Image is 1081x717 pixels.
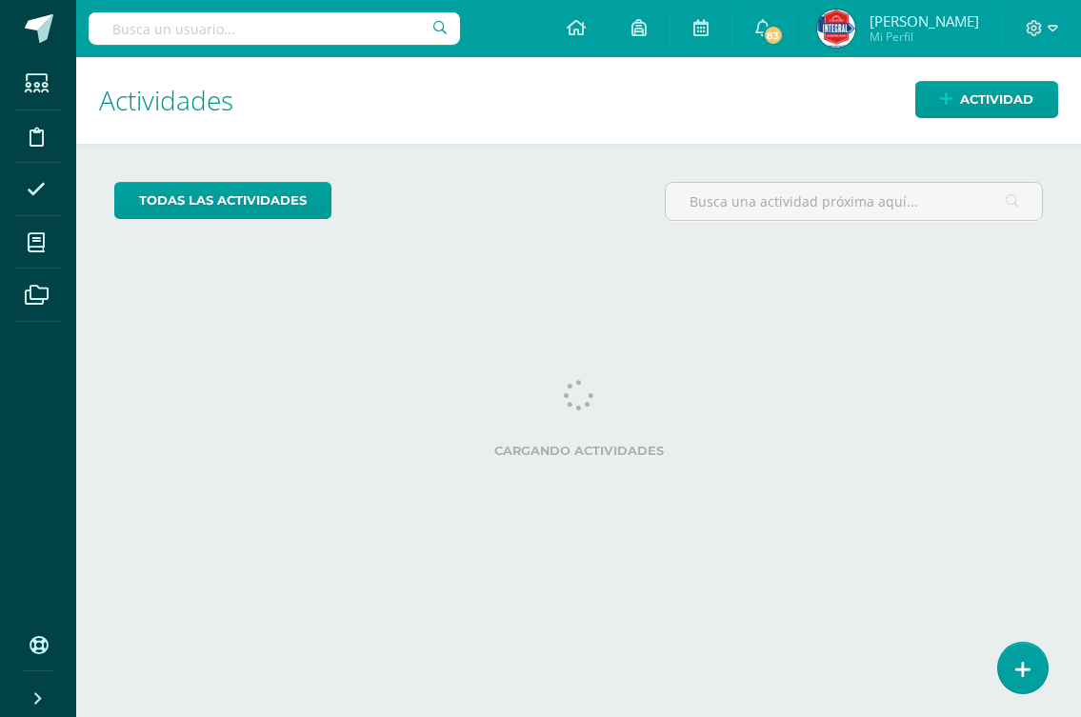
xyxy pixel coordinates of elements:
[870,11,979,30] span: [PERSON_NAME]
[89,12,460,45] input: Busca un usuario...
[666,183,1042,220] input: Busca una actividad próxima aquí...
[960,82,1033,117] span: Actividad
[870,29,979,45] span: Mi Perfil
[763,25,784,46] span: 83
[915,81,1058,118] a: Actividad
[114,444,1043,458] label: Cargando actividades
[817,10,855,48] img: 4f31a2885d46dd5586c8613095004816.png
[114,182,331,219] a: todas las Actividades
[99,57,1058,144] h1: Actividades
